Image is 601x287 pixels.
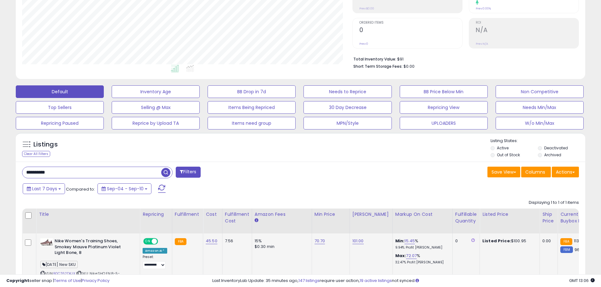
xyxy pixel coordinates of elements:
b: Min: [395,238,405,244]
div: Last InventoryLab Update: 35 minutes ago, require user action, not synced. [212,278,595,284]
button: MPN/Style [303,117,392,129]
span: OFF [157,239,167,244]
img: 41SZ986sRAL._SL40_.jpg [40,238,53,246]
small: Prev: N/A [476,42,488,46]
strong: Copyright [6,278,29,284]
small: Prev: $0.00 [359,7,374,10]
button: Selling @ Max [112,101,200,114]
button: BB Drop in 7d [208,85,296,98]
small: Prev: 0.00% [476,7,491,10]
a: Privacy Policy [82,278,109,284]
button: Inventory Age [112,85,200,98]
label: Archived [544,152,561,158]
button: Filters [176,167,200,178]
span: Sep-04 - Sep-10 [107,186,144,192]
div: Amazon Fees [255,211,309,218]
a: 45.50 [206,238,217,244]
b: Short Term Storage Fees: [353,64,403,69]
button: Columns [521,167,551,177]
div: 15% [255,238,307,244]
span: Ordered Items [359,21,462,25]
h2: 0 [359,26,462,35]
b: Max: [395,253,406,259]
small: FBA [560,238,572,245]
small: Amazon Fees. [255,218,258,223]
div: [PERSON_NAME] [352,211,390,218]
div: 7.56 [225,238,247,244]
label: Out of Stock [497,152,520,158]
span: 2025-09-18 13:06 GMT [569,278,595,284]
a: 72.07 [406,253,417,259]
button: Top Sellers [16,101,104,114]
div: $100.95 [482,238,535,244]
a: Terms of Use [54,278,81,284]
div: Fulfillable Quantity [455,211,477,224]
button: Repricing View [400,101,488,114]
label: Deactivated [544,145,568,151]
div: $0.30 min [255,244,307,250]
button: UPLOADERS [400,117,488,129]
h2: N/A [476,26,579,35]
span: 96.61 [574,247,585,253]
div: Clear All Filters [22,151,50,157]
div: Fulfillment [175,211,200,218]
button: W/o Min/Max [496,117,584,129]
div: Amazon AI * [143,248,167,254]
b: Nike Women's Training Shoes, Smokey Mauve Platinum Violet Light Bone, 8 [55,238,131,257]
p: 9.94% Profit [PERSON_NAME] [395,245,448,250]
span: Columns [525,169,545,175]
div: Current Buybox Price [560,211,593,224]
a: 101.00 [352,238,364,244]
button: Actions [552,167,579,177]
button: Needs Min/Max [496,101,584,114]
span: [DATE] New SKU [40,261,78,268]
div: Min Price [315,211,347,218]
button: BB Price Below Min [400,85,488,98]
button: Needs to Reprice [303,85,392,98]
button: Items need group [208,117,296,129]
button: Sep-04 - Sep-10 [97,183,151,194]
div: seller snap | | [6,278,109,284]
div: Preset: [143,255,167,269]
div: % [395,238,448,250]
li: $91 [353,55,574,62]
button: Items Being Repriced [208,101,296,114]
div: Fulfillment Cost [225,211,249,224]
p: 32.47% Profit [PERSON_NAME] [395,260,448,265]
button: Default [16,85,104,98]
button: Save View [487,167,520,177]
label: Active [497,145,509,151]
div: Cost [206,211,220,218]
div: Repricing [143,211,169,218]
small: Prev: 0 [359,42,368,46]
div: Listed Price [482,211,537,218]
div: 0.00 [542,238,553,244]
a: 19 active listings [360,278,392,284]
div: Displaying 1 to 1 of 1 items [529,200,579,206]
b: Listed Price: [482,238,511,244]
span: Last 7 Days [32,186,57,192]
span: $0.00 [404,63,415,69]
button: Reprice by Upload TA [112,117,200,129]
a: 70.70 [315,238,325,244]
span: | SKU: Nike:SHO:EN:8-5-25:50:MetconMauve8 [40,271,120,280]
b: Total Inventory Value: [353,56,396,62]
button: Repricing Paused [16,117,104,129]
p: Listing States: [491,138,585,144]
div: % [395,253,448,265]
span: ON [144,239,152,244]
small: FBA [175,238,186,245]
a: 15.45 [404,238,415,244]
small: FBM [560,246,573,253]
div: 0 [455,238,475,244]
span: ROI [476,21,579,25]
div: Ship Price [542,211,555,224]
h5: Listings [33,140,58,149]
a: B0CT62DKJX [53,271,75,276]
div: Markup on Cost [395,211,450,218]
button: 30 Day Decrease [303,101,392,114]
span: Compared to: [66,186,95,192]
div: Title [39,211,137,218]
button: Last 7 Days [23,183,65,194]
button: Non Competitive [496,85,584,98]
